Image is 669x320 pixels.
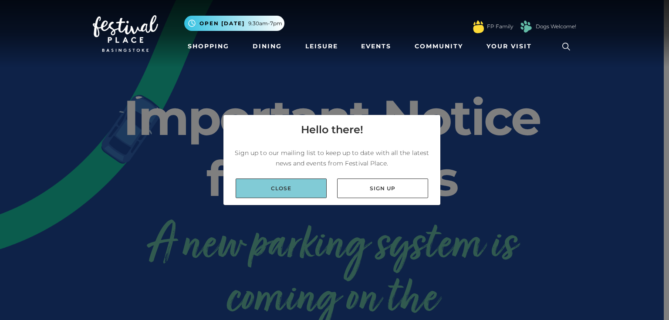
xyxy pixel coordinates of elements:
a: Your Visit [483,38,540,54]
p: Sign up to our mailing list to keep up to date with all the latest news and events from Festival ... [230,148,433,168]
a: Close [236,179,327,198]
a: Dogs Welcome! [536,23,576,30]
a: Community [411,38,466,54]
a: Leisure [302,38,341,54]
span: Your Visit [487,42,532,51]
img: Festival Place Logo [93,15,158,52]
span: 9.30am-7pm [248,20,282,27]
a: FP Family [487,23,513,30]
a: Events [358,38,395,54]
a: Dining [249,38,285,54]
button: Open [DATE] 9.30am-7pm [184,16,284,31]
span: Open [DATE] [199,20,245,27]
a: Shopping [184,38,233,54]
a: Sign up [337,179,428,198]
h4: Hello there! [301,122,363,138]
